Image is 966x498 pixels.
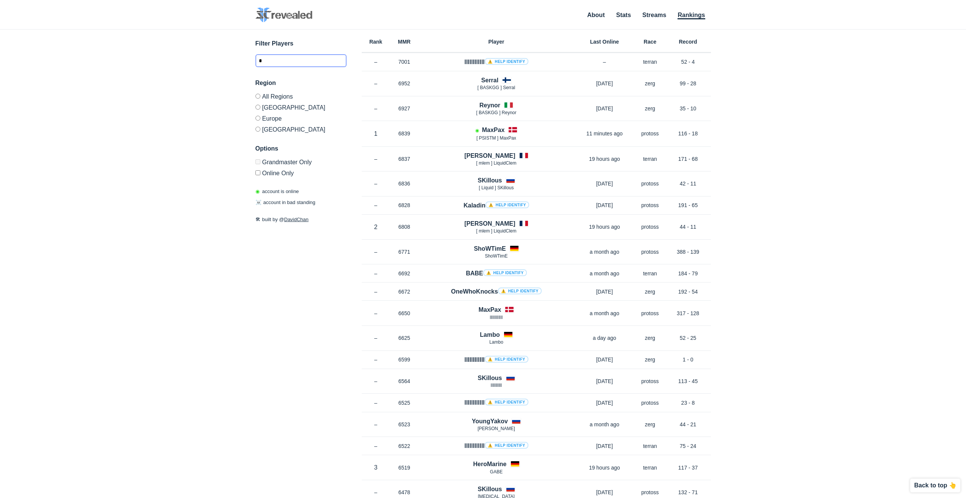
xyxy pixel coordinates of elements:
[390,309,419,317] p: 6650
[485,442,528,449] a: ⚠️ Help identify
[665,288,711,295] p: 192 - 54
[362,377,390,385] p: –
[390,155,419,163] p: 6837
[665,155,711,163] p: 171 - 68
[390,223,419,231] p: 6808
[362,334,390,342] p: –
[362,180,390,187] p: –
[390,288,419,295] p: 6672
[574,288,635,295] p: [DATE]
[635,288,665,295] p: zerg
[665,39,711,44] h6: Record
[635,334,665,342] p: zerg
[390,80,419,87] p: 6952
[362,201,390,209] p: –
[485,399,528,405] a: ⚠️ Help identify
[255,144,347,153] h3: Options
[665,180,711,187] p: 42 - 11
[362,421,390,428] p: –
[665,58,711,66] p: 52 - 4
[255,170,260,175] input: Online Only
[665,356,711,363] p: 1 - 0
[491,383,502,388] span: lllllllllll
[665,464,711,471] p: 117 - 37
[635,155,665,163] p: terran
[587,12,605,18] a: About
[255,8,312,22] img: SC2 Revealed
[390,421,419,428] p: 6523
[362,356,390,363] p: –
[390,334,419,342] p: 6625
[477,85,515,90] span: [ BASKGG ] Serral
[574,201,635,209] p: [DATE]
[464,58,528,66] h4: llllllllllll
[574,180,635,187] p: [DATE]
[635,489,665,496] p: protoss
[390,39,419,44] h6: MMR
[574,270,635,277] p: a month ago
[635,130,665,137] p: protoss
[464,398,528,407] h4: llllllllllll
[635,377,665,385] p: protoss
[483,269,527,276] a: ⚠️ Help identify
[665,248,711,256] p: 388 - 139
[574,248,635,256] p: a month ago
[362,155,390,163] p: –
[362,442,390,450] p: –
[255,167,347,176] label: Only show accounts currently laddering
[574,309,635,317] p: a month ago
[463,201,529,210] h4: Kaladin
[480,330,500,339] h4: Lambo
[476,228,516,234] span: [ mlem ] LiquidClem
[255,189,260,194] span: ◉
[255,39,347,48] h3: Filter Players
[665,105,711,112] p: 35 - 10
[635,105,665,112] p: zerg
[390,270,419,277] p: 6692
[255,188,299,195] p: account is online
[477,374,502,382] h4: SKillous
[255,159,260,164] input: Grandmaster Only
[390,105,419,112] p: 6927
[255,105,260,110] input: [GEOGRAPHIC_DATA]
[635,248,665,256] p: protoss
[635,309,665,317] p: protoss
[635,442,665,450] p: terran
[574,489,635,496] p: [DATE]
[390,356,419,363] p: 6599
[362,39,390,44] h6: Rank
[255,102,347,113] label: [GEOGRAPHIC_DATA]
[635,80,665,87] p: zerg
[482,126,505,134] h4: MaxPax
[485,58,528,65] a: ⚠️ Help identify
[914,482,957,489] p: Back to top 👆
[390,489,419,496] p: 6478
[390,377,419,385] p: 6564
[479,305,501,314] h4: MaxPax
[574,39,635,44] h6: Last Online
[574,442,635,450] p: [DATE]
[475,128,479,133] span: Account is laddering
[490,469,503,474] span: GABE
[255,124,347,133] label: [GEOGRAPHIC_DATA]
[574,105,635,112] p: [DATE]
[485,253,507,259] span: ShoWTimE
[474,244,506,253] h4: ShoWTimE
[635,201,665,209] p: protoss
[255,79,347,88] h3: Region
[390,180,419,187] p: 6836
[284,217,309,222] a: DavidChan
[574,80,635,87] p: [DATE]
[362,489,390,496] p: –
[574,377,635,385] p: [DATE]
[464,151,515,160] h4: [PERSON_NAME]
[255,199,315,206] p: account in bad standing
[485,356,528,363] a: ⚠️ Help identify
[390,399,419,407] p: 6525
[665,442,711,450] p: 75 - 24
[255,159,347,167] label: Only Show accounts currently in Grandmaster
[665,334,711,342] p: 52 - 25
[464,355,528,364] h4: llIIlIIllIII
[665,270,711,277] p: 184 - 79
[479,185,514,190] span: [ Lіquіd ] SKillous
